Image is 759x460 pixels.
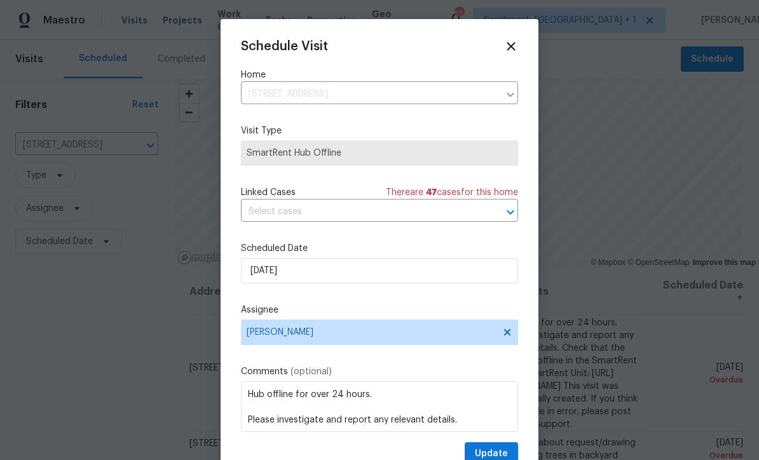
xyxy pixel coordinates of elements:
label: Assignee [241,304,518,316]
span: 47 [426,188,437,197]
span: [PERSON_NAME] [247,327,496,337]
span: SmartRent Hub Offline [247,147,512,159]
span: Schedule Visit [241,40,328,53]
label: Scheduled Date [241,242,518,255]
span: Linked Cases [241,186,296,199]
input: Enter in an address [241,85,499,104]
input: Select cases [241,202,482,222]
input: M/D/YYYY [241,258,518,283]
label: Comments [241,365,518,378]
label: Home [241,69,518,81]
button: Open [502,203,519,221]
span: (optional) [291,367,332,376]
textarea: Hub offline for over 24 hours. Please investigate and report any relevant details. Check that the... [241,381,518,432]
label: Visit Type [241,125,518,137]
span: There are case s for this home [386,186,518,199]
span: Close [504,39,518,53]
